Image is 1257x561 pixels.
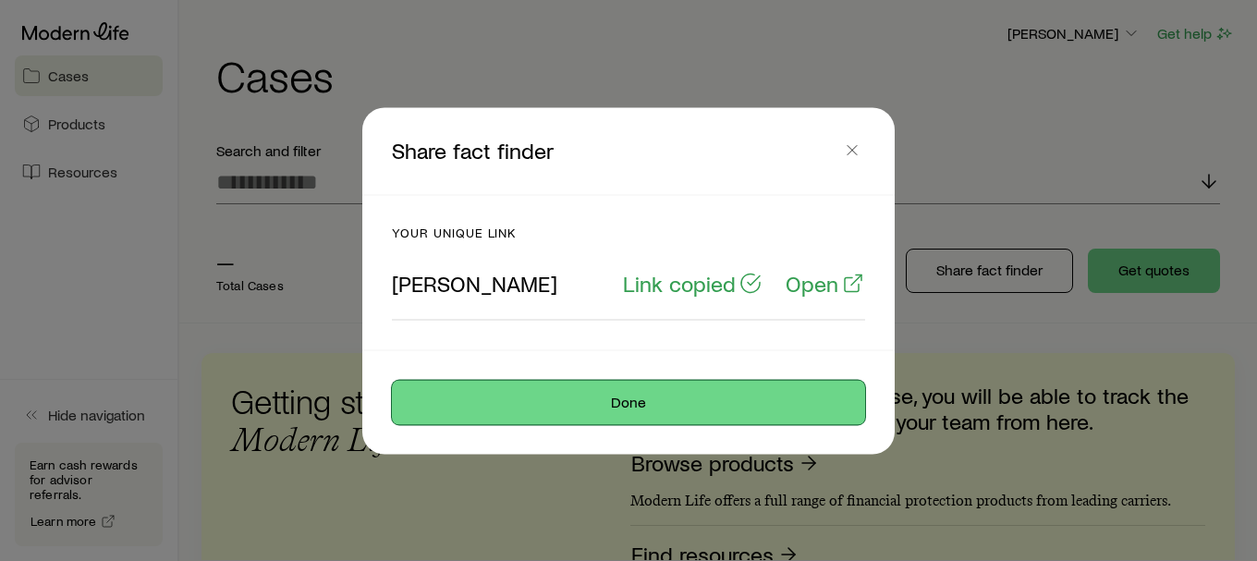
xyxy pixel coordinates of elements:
[623,270,736,296] p: Link copied
[392,380,865,424] button: Done
[392,225,865,239] p: Your unique link
[786,270,838,296] p: Open
[622,269,763,298] button: Link copied
[392,137,839,165] p: Share fact finder
[785,269,865,298] a: Open
[392,270,557,296] p: [PERSON_NAME]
